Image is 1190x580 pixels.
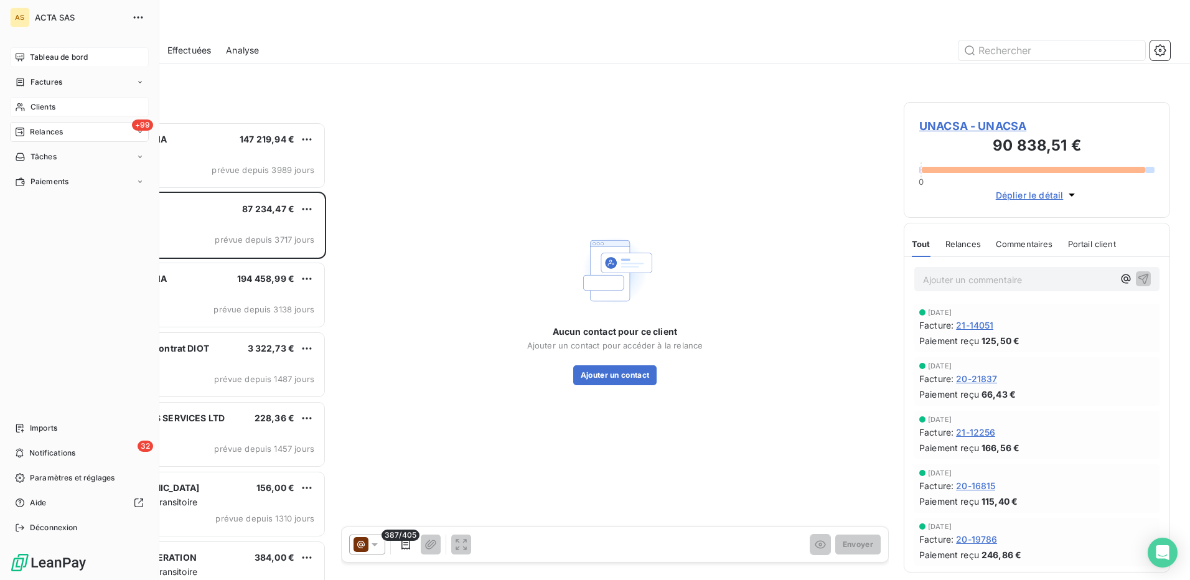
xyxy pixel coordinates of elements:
[919,134,1155,159] h3: 90 838,51 €
[919,495,979,508] span: Paiement reçu
[212,165,314,175] span: prévue depuis 3989 jours
[919,441,979,454] span: Paiement reçu
[30,77,62,88] span: Factures
[240,134,294,144] span: 147 219,94 €
[928,309,952,316] span: [DATE]
[982,495,1018,508] span: 115,40 €
[956,479,995,492] span: 20-16815
[248,343,295,353] span: 3 322,73 €
[919,319,953,332] span: Facture :
[1148,538,1178,568] div: Open Intercom Messenger
[29,447,75,459] span: Notifications
[835,535,881,554] button: Envoyer
[382,530,419,541] span: 387/405
[35,12,124,22] span: ACTA SAS
[956,319,993,332] span: 21-14051
[919,177,924,187] span: 0
[982,548,1021,561] span: 246,86 €
[956,533,997,546] span: 20-19786
[60,122,326,580] div: grid
[928,362,952,370] span: [DATE]
[255,552,294,563] span: 384,00 €
[226,44,259,57] span: Analyse
[919,334,979,347] span: Paiement reçu
[945,239,981,249] span: Relances
[928,416,952,423] span: [DATE]
[982,388,1016,401] span: 66,43 €
[919,388,979,401] span: Paiement reçu
[256,482,294,493] span: 156,00 €
[912,239,930,249] span: Tout
[215,513,314,523] span: prévue depuis 1310 jours
[30,101,55,113] span: Clients
[958,40,1145,60] input: Rechercher
[10,493,149,513] a: Aide
[919,426,953,439] span: Facture :
[996,239,1053,249] span: Commentaires
[919,548,979,561] span: Paiement reçu
[215,235,314,245] span: prévue depuis 3717 jours
[919,479,953,492] span: Facture :
[992,188,1082,202] button: Déplier le détail
[30,522,78,533] span: Déconnexion
[919,372,953,385] span: Facture :
[573,365,657,385] button: Ajouter un contact
[575,231,655,311] img: Empty state
[996,189,1064,202] span: Déplier le détail
[956,372,997,385] span: 20-21837
[982,441,1019,454] span: 166,56 €
[255,413,294,423] span: 228,36 €
[10,7,30,27] div: AS
[30,52,88,63] span: Tableau de bord
[30,151,57,162] span: Tâches
[30,126,63,138] span: Relances
[214,374,314,384] span: prévue depuis 1487 jours
[132,119,153,131] span: +99
[167,44,212,57] span: Effectuées
[10,553,87,573] img: Logo LeanPay
[30,497,47,508] span: Aide
[1068,239,1116,249] span: Portail client
[30,472,115,484] span: Paramètres et réglages
[138,441,153,452] span: 32
[242,203,294,214] span: 87 234,47 €
[213,304,314,314] span: prévue depuis 3138 jours
[214,444,314,454] span: prévue depuis 1457 jours
[982,334,1019,347] span: 125,50 €
[928,523,952,530] span: [DATE]
[956,426,995,439] span: 21-12256
[237,273,294,284] span: 194 458,99 €
[919,118,1155,134] span: UNACSA - UNACSA
[919,533,953,546] span: Facture :
[928,469,952,477] span: [DATE]
[553,325,677,338] span: Aucun contact pour ce client
[30,176,68,187] span: Paiements
[527,340,703,350] span: Ajouter un contact pour accéder à la relance
[30,423,57,434] span: Imports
